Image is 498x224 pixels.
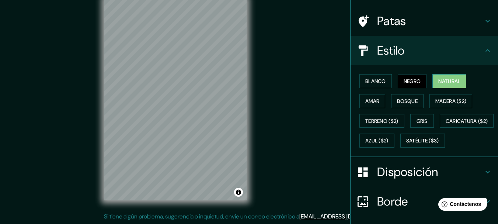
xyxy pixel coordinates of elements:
[435,98,466,104] font: Madera ($2)
[446,118,488,124] font: Caricatura ($2)
[397,98,418,104] font: Bosque
[351,36,498,65] div: Estilo
[234,188,243,197] button: Activar o desactivar atribución
[359,94,385,108] button: Amar
[438,78,460,85] font: Natural
[432,74,466,88] button: Natural
[377,164,438,180] font: Disposición
[391,94,424,108] button: Bosque
[404,78,421,85] font: Negro
[359,134,394,148] button: Azul ($2)
[417,118,428,124] font: Gris
[377,194,408,209] font: Borde
[429,94,472,108] button: Madera ($2)
[359,114,404,128] button: Terreno ($2)
[351,187,498,216] div: Borde
[400,134,445,148] button: Satélite ($3)
[365,98,379,104] font: Amar
[351,6,498,36] div: Patas
[410,114,434,128] button: Gris
[398,74,427,88] button: Negro
[104,213,299,220] font: Si tiene algún problema, sugerencia o inquietud, envíe un correo electrónico a
[299,213,390,220] a: [EMAIL_ADDRESS][DOMAIN_NAME]
[440,114,494,128] button: Caricatura ($2)
[377,13,406,29] font: Patas
[432,195,490,216] iframe: Lanzador de widgets de ayuda
[365,138,389,144] font: Azul ($2)
[377,43,405,58] font: Estilo
[406,138,439,144] font: Satélite ($3)
[351,157,498,187] div: Disposición
[359,74,392,88] button: Blanco
[365,78,386,85] font: Blanco
[365,118,398,124] font: Terreno ($2)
